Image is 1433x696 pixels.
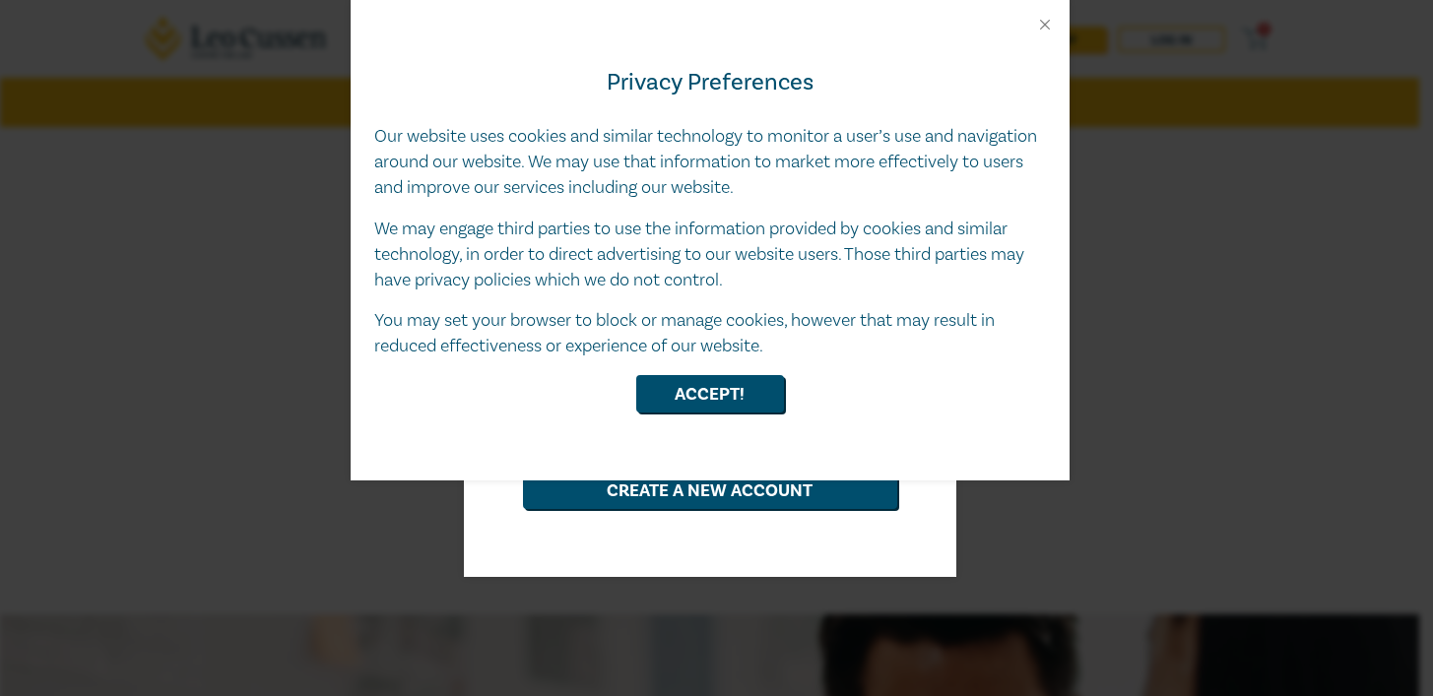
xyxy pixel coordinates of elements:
button: Close [1036,16,1054,33]
p: We may engage third parties to use the information provided by cookies and similar technology, in... [374,217,1046,293]
p: You may set your browser to block or manage cookies, however that may result in reduced effective... [374,308,1046,359]
h4: Privacy Preferences [374,65,1046,100]
p: Our website uses cookies and similar technology to monitor a user’s use and navigation around our... [374,124,1046,201]
button: Accept! [636,375,784,412]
